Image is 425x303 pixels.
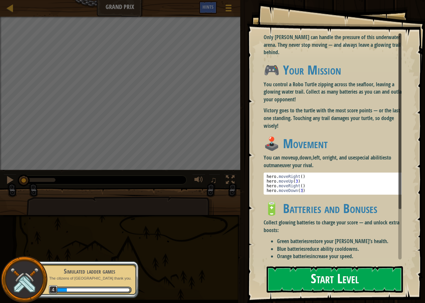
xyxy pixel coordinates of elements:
[264,81,407,104] p: You control a Robo Turtle zipping across the seafloor, leaving a glowing water trail. Collect as ...
[277,252,311,260] strong: Orange batteries
[47,267,132,276] div: Simulated ladder games
[277,237,407,245] li: restore your [PERSON_NAME]’s health.
[264,136,407,150] h1: 🕹️ Movement
[299,154,311,161] strong: down
[264,219,407,234] p: Collect glowing batteries to charge your score — and unlock extra boosts:
[202,4,214,10] span: Hints
[327,154,336,161] strong: right
[3,174,17,188] button: Ctrl + P: Pause
[293,154,298,161] strong: up
[264,154,407,169] p: You can move , , , or , and use to outmaneuver your rival.
[224,174,237,188] button: Toggle fullscreen
[49,285,58,294] span: 4
[9,265,39,295] img: swords.png
[277,252,407,260] li: increase your speed.
[209,174,220,188] button: ♫
[264,33,407,57] p: Only [PERSON_NAME] can handle the pressure of this underwater arena. They never stop moving — and...
[192,174,205,188] button: Adjust volume
[210,175,217,185] span: ♫
[47,276,132,281] p: The citizens of [GEOGRAPHIC_DATA] thank you.
[264,201,407,215] h1: 🔋 Batteries and Bonuses
[264,63,407,77] h1: 🎮 Your Mission
[313,154,320,161] strong: left
[277,245,407,253] li: reduce ability cooldowns.
[355,154,387,161] strong: special abilities
[264,107,407,130] p: Victory goes to the turtle with the most score points — or the last one standing. Touching any tr...
[220,1,237,17] button: Show game menu
[267,266,403,293] button: Start Level
[277,237,308,245] strong: Green batteries
[277,245,305,252] strong: Blue batteries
